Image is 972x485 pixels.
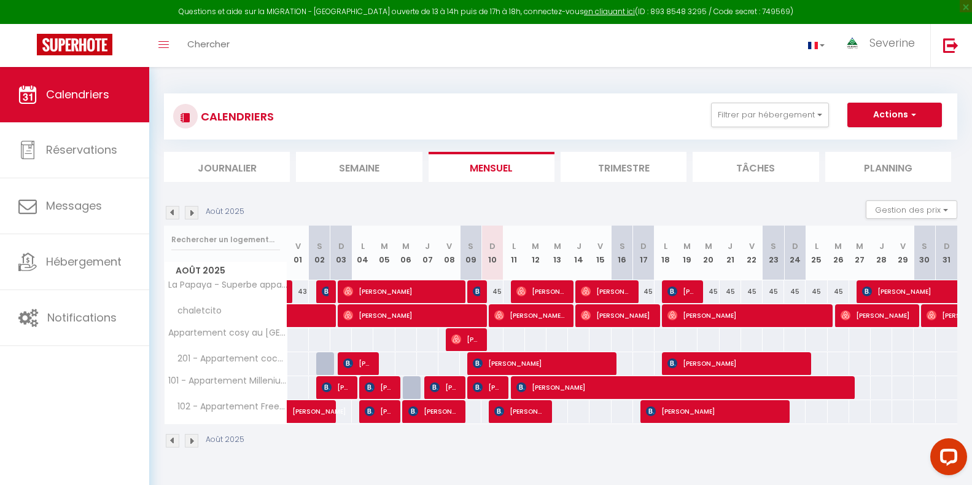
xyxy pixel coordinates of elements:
img: ... [843,35,861,52]
span: [PERSON_NAME] [516,280,567,303]
li: Trimestre [561,152,686,182]
th: 02 [309,226,330,280]
span: Calendriers [46,87,109,102]
span: [PERSON_NAME] [667,280,696,303]
th: 16 [612,226,633,280]
th: 14 [568,226,589,280]
th: 29 [892,226,914,280]
th: 30 [914,226,935,280]
div: 45 [784,280,806,303]
abbr: M [705,240,712,252]
th: 25 [806,226,827,280]
th: 06 [395,226,417,280]
th: 05 [373,226,395,280]
abbr: S [771,240,776,252]
abbr: D [640,240,647,252]
abbr: S [317,240,322,252]
th: 15 [589,226,611,280]
th: 24 [784,226,806,280]
abbr: D [944,240,950,252]
th: 01 [287,226,309,280]
li: Semaine [296,152,422,182]
span: [PERSON_NAME] [343,280,458,303]
th: 21 [720,226,741,280]
abbr: J [728,240,733,252]
button: Actions [847,103,942,127]
th: 03 [330,226,352,280]
div: 45 [698,280,719,303]
th: 09 [460,226,481,280]
a: Chercher [178,24,239,67]
abbr: V [900,240,906,252]
th: 27 [849,226,871,280]
th: 11 [503,226,525,280]
span: Hébergement [46,254,122,269]
li: Tâches [693,152,818,182]
span: [PERSON_NAME] [322,280,329,303]
span: 102 - Appartement Freedom [166,400,289,414]
th: 17 [633,226,655,280]
span: [PERSON_NAME] [408,400,459,423]
span: [PERSON_NAME] [365,400,394,423]
span: [PERSON_NAME] [430,376,459,399]
button: Filtrer par hébergement [711,103,829,127]
abbr: S [620,240,625,252]
abbr: M [381,240,388,252]
abbr: M [856,240,863,252]
div: 45 [806,280,827,303]
th: 18 [655,226,676,280]
span: [PERSON_NAME] [292,393,349,417]
th: 28 [871,226,892,280]
div: 43 [287,280,309,303]
li: Journalier [164,152,290,182]
th: 26 [828,226,849,280]
span: chaletcito [166,304,225,318]
span: Chercher [187,37,230,50]
span: [PERSON_NAME] [646,400,782,423]
span: [PERSON_NAME] [343,304,480,327]
abbr: D [792,240,798,252]
abbr: D [489,240,496,252]
th: 23 [763,226,784,280]
span: Réservations [46,142,117,157]
div: 45 [720,280,741,303]
button: Gestion des prix [866,200,957,219]
li: Mensuel [429,152,554,182]
abbr: M [554,240,561,252]
th: 22 [741,226,763,280]
span: [PERSON_NAME] [494,400,545,423]
span: Août 2025 [165,262,287,280]
th: 13 [546,226,568,280]
span: 201 - Appartement cocoon [166,352,289,366]
span: Severine [869,35,915,50]
abbr: V [446,240,452,252]
abbr: M [532,240,539,252]
input: Rechercher un logement... [171,229,280,251]
abbr: J [577,240,581,252]
th: 19 [676,226,698,280]
abbr: D [338,240,344,252]
p: Août 2025 [206,434,244,446]
abbr: V [597,240,603,252]
span: [PERSON_NAME] [667,352,804,375]
iframe: LiveChat chat widget [920,433,972,485]
th: 04 [352,226,373,280]
abbr: V [295,240,301,252]
span: Laure Dechambenoy [473,280,480,303]
th: 31 [936,226,957,280]
a: [PERSON_NAME] [287,280,294,304]
abbr: L [512,240,516,252]
div: 45 [481,280,503,303]
span: [PERSON_NAME] Van Der [PERSON_NAME] [494,304,566,327]
span: [PERSON_NAME] [841,304,912,327]
div: 45 [828,280,849,303]
a: ... Severine [834,24,930,67]
th: 07 [417,226,438,280]
th: 20 [698,226,719,280]
abbr: M [834,240,842,252]
span: [PERSON_NAME] [581,304,653,327]
abbr: J [879,240,884,252]
abbr: S [468,240,473,252]
span: [PERSON_NAME] [473,352,609,375]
